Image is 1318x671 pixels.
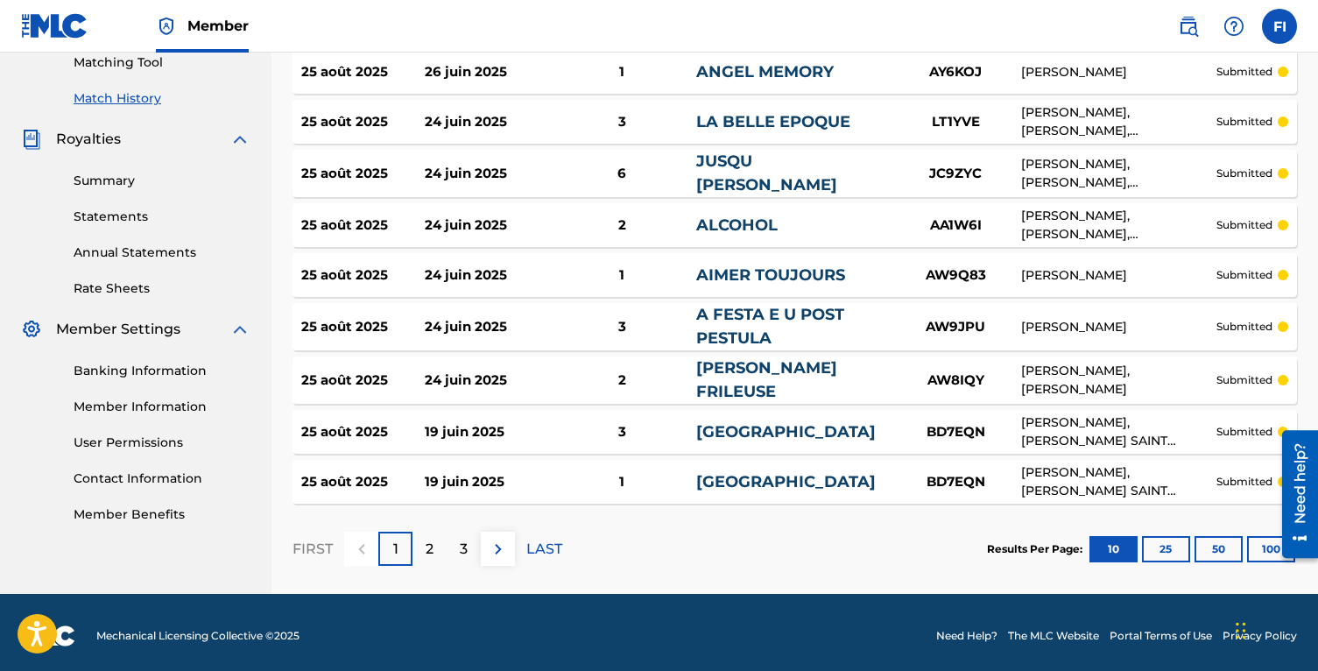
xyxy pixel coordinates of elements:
[393,539,398,560] p: 1
[890,62,1021,82] div: AY6KOJ
[548,371,696,391] div: 2
[301,164,425,184] div: 25 août 2025
[21,319,42,340] img: Member Settings
[425,371,548,391] div: 24 juin 2025
[460,539,468,560] p: 3
[425,215,548,236] div: 24 juin 2025
[1262,9,1297,44] div: User Menu
[1223,628,1297,644] a: Privacy Policy
[890,472,1021,492] div: BD7EQN
[696,472,876,491] a: [GEOGRAPHIC_DATA]
[1216,267,1272,283] p: submitted
[890,164,1021,184] div: JC9ZYC
[548,317,696,337] div: 3
[548,472,696,492] div: 1
[890,317,1021,337] div: AW9JPU
[301,112,425,132] div: 25 août 2025
[890,215,1021,236] div: AA1W6I
[1247,536,1295,562] button: 100
[548,164,696,184] div: 6
[1236,604,1246,657] div: Drag
[696,62,834,81] a: ANGEL MEMORY
[548,112,696,132] div: 3
[425,265,548,286] div: 24 juin 2025
[1021,207,1216,244] div: [PERSON_NAME], [PERSON_NAME], [PERSON_NAME] [PERSON_NAME]
[425,317,548,337] div: 24 juin 2025
[1230,587,1318,671] iframe: Chat Widget
[890,371,1021,391] div: AW8IQY
[74,505,250,524] a: Member Benefits
[229,319,250,340] img: expand
[548,62,696,82] div: 1
[1269,423,1318,564] iframe: Resource Center
[21,13,88,39] img: MLC Logo
[1021,463,1216,500] div: [PERSON_NAME], [PERSON_NAME] SAINT [PERSON_NAME], [PERSON_NAME], [PERSON_NAME]
[425,422,548,442] div: 19 juin 2025
[301,62,425,82] div: 25 août 2025
[1110,628,1212,644] a: Portal Terms of Use
[1021,155,1216,192] div: [PERSON_NAME], [PERSON_NAME], [PERSON_NAME], [PERSON_NAME], [PERSON_NAME]
[1216,372,1272,388] p: submitted
[21,129,42,150] img: Royalties
[74,362,250,380] a: Banking Information
[74,172,250,190] a: Summary
[301,215,425,236] div: 25 août 2025
[426,539,433,560] p: 2
[696,305,844,348] a: A FESTA E U POST PESTULA
[1171,9,1206,44] a: Public Search
[74,208,250,226] a: Statements
[301,472,425,492] div: 25 août 2025
[936,628,997,644] a: Need Help?
[987,541,1087,557] p: Results Per Page:
[548,265,696,286] div: 1
[74,244,250,262] a: Annual Statements
[229,129,250,150] img: expand
[74,53,250,72] a: Matching Tool
[1021,63,1216,81] div: [PERSON_NAME]
[1021,362,1216,399] div: [PERSON_NAME], [PERSON_NAME]
[96,628,300,644] span: Mechanical Licensing Collective © 2025
[74,470,250,488] a: Contact Information
[1216,114,1272,130] p: submitted
[696,215,778,235] a: ALCOHOL
[301,422,425,442] div: 25 août 2025
[548,422,696,442] div: 3
[1216,424,1272,440] p: submitted
[1089,536,1138,562] button: 10
[548,215,696,236] div: 2
[1142,536,1190,562] button: 25
[425,112,548,132] div: 24 juin 2025
[1021,413,1216,450] div: [PERSON_NAME], [PERSON_NAME] SAINT [PERSON_NAME], [PERSON_NAME], [PERSON_NAME]
[890,265,1021,286] div: AW9Q83
[696,112,850,131] a: LA BELLE EPOQUE
[74,434,250,452] a: User Permissions
[696,358,837,401] a: [PERSON_NAME] FRILEUSE
[1195,536,1243,562] button: 50
[1216,217,1272,233] p: submitted
[1223,16,1244,37] img: help
[696,265,845,285] a: AIMER TOUJOURS
[425,472,548,492] div: 19 juin 2025
[1216,166,1272,181] p: submitted
[301,317,425,337] div: 25 août 2025
[56,319,180,340] span: Member Settings
[1021,103,1216,140] div: [PERSON_NAME], [PERSON_NAME], [PERSON_NAME], [PERSON_NAME]
[74,279,250,298] a: Rate Sheets
[1008,628,1099,644] a: The MLC Website
[1021,318,1216,336] div: [PERSON_NAME]
[696,152,837,194] a: JUSQU [PERSON_NAME]
[425,62,548,82] div: 26 juin 2025
[74,398,250,416] a: Member Information
[1216,319,1272,335] p: submitted
[187,16,249,36] span: Member
[890,422,1021,442] div: BD7EQN
[890,112,1021,132] div: LT1YVE
[74,89,250,108] a: Match History
[56,129,121,150] span: Royalties
[488,539,509,560] img: right
[292,539,333,560] p: FIRST
[1216,474,1272,490] p: submitted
